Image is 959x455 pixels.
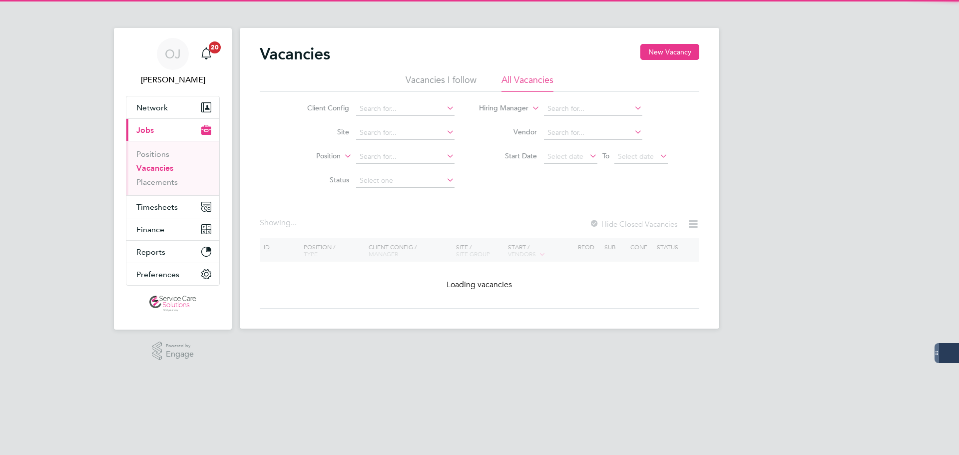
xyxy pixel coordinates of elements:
[356,150,455,164] input: Search for...
[292,127,349,136] label: Site
[114,28,232,330] nav: Main navigation
[292,175,349,184] label: Status
[471,103,528,113] label: Hiring Manager
[136,270,179,279] span: Preferences
[136,149,169,159] a: Positions
[292,103,349,112] label: Client Config
[547,152,583,161] span: Select date
[209,41,221,53] span: 20
[501,74,553,92] li: All Vacancies
[136,225,164,234] span: Finance
[356,174,455,188] input: Select one
[126,119,219,141] button: Jobs
[291,218,297,228] span: ...
[589,219,677,229] label: Hide Closed Vacancies
[126,296,220,312] a: Go to home page
[136,247,165,257] span: Reports
[356,102,455,116] input: Search for...
[126,38,220,86] a: OJ[PERSON_NAME]
[260,44,330,64] h2: Vacancies
[126,241,219,263] button: Reports
[136,125,154,135] span: Jobs
[196,38,216,70] a: 20
[283,151,341,161] label: Position
[136,103,168,112] span: Network
[126,263,219,285] button: Preferences
[406,74,477,92] li: Vacancies I follow
[260,218,299,228] div: Showing
[126,74,220,86] span: Oliver Jefferson
[165,47,181,60] span: OJ
[136,163,173,173] a: Vacancies
[166,350,194,359] span: Engage
[618,152,654,161] span: Select date
[356,126,455,140] input: Search for...
[166,342,194,350] span: Powered by
[126,96,219,118] button: Network
[479,127,537,136] label: Vendor
[544,102,642,116] input: Search for...
[544,126,642,140] input: Search for...
[126,218,219,240] button: Finance
[599,149,612,162] span: To
[149,296,196,312] img: servicecare-logo-retina.png
[479,151,537,160] label: Start Date
[136,177,178,187] a: Placements
[126,141,219,195] div: Jobs
[136,202,178,212] span: Timesheets
[152,342,194,361] a: Powered byEngage
[640,44,699,60] button: New Vacancy
[126,196,219,218] button: Timesheets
